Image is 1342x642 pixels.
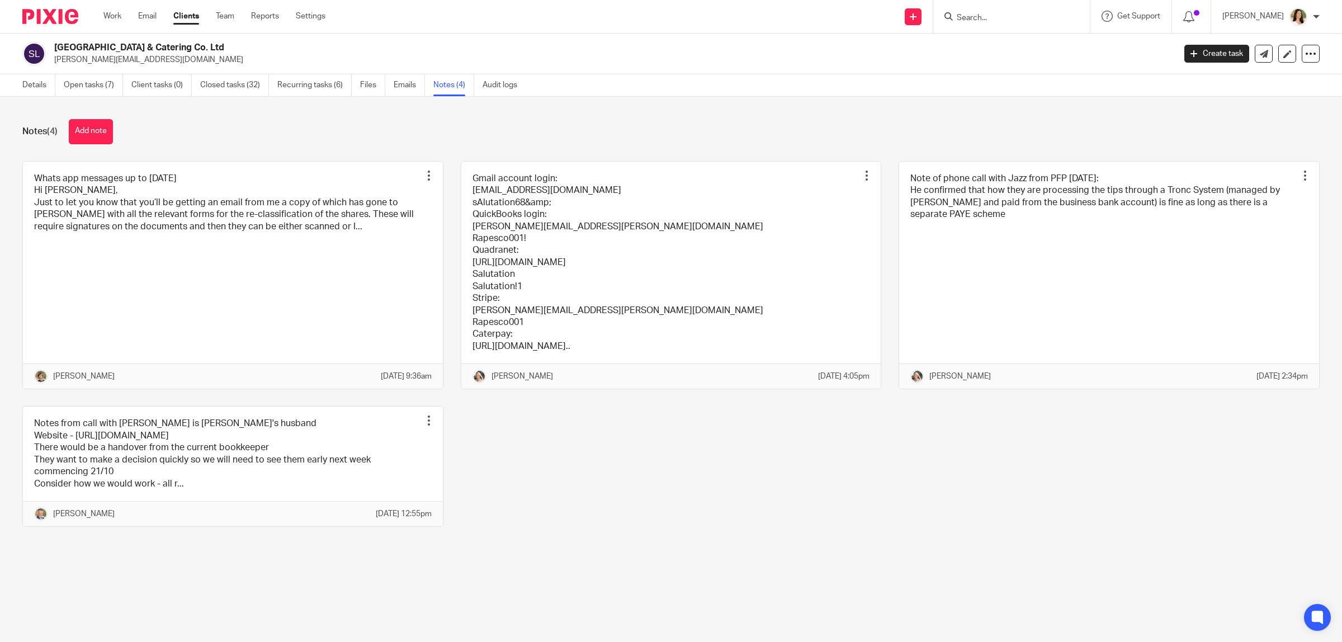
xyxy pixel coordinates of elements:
[472,370,486,383] img: High%20Res%20Andrew%20Price%20Accountants_Poppy%20Jakes%20photography-1187-3.jpg
[394,74,425,96] a: Emails
[277,74,352,96] a: Recurring tasks (6)
[381,371,432,382] p: [DATE] 9:36am
[1256,371,1308,382] p: [DATE] 2:34pm
[53,508,115,520] p: [PERSON_NAME]
[103,11,121,22] a: Work
[483,74,526,96] a: Audit logs
[69,119,113,144] button: Add note
[54,54,1168,65] p: [PERSON_NAME][EMAIL_ADDRESS][DOMAIN_NAME]
[492,371,553,382] p: [PERSON_NAME]
[910,370,924,383] img: High%20Res%20Andrew%20Price%20Accountants_Poppy%20Jakes%20photography-1187-3.jpg
[34,370,48,383] img: High%20Res%20Andrew%20Price%20Accountants_Poppy%20Jakes%20photography-1142.jpg
[360,74,385,96] a: Files
[251,11,279,22] a: Reports
[296,11,325,22] a: Settings
[22,74,55,96] a: Details
[956,13,1056,23] input: Search
[376,508,432,520] p: [DATE] 12:55pm
[34,507,48,521] img: High%20Res%20Andrew%20Price%20Accountants_Poppy%20Jakes%20photography-1109.jpg
[138,11,157,22] a: Email
[216,11,234,22] a: Team
[200,74,269,96] a: Closed tasks (32)
[433,74,474,96] a: Notes (4)
[929,371,991,382] p: [PERSON_NAME]
[22,126,58,138] h1: Notes
[53,371,115,382] p: [PERSON_NAME]
[131,74,192,96] a: Client tasks (0)
[1289,8,1307,26] img: High%20Res%20Andrew%20Price%20Accountants_Poppy%20Jakes%20photography-1153.jpg
[1117,12,1160,20] span: Get Support
[54,42,945,54] h2: [GEOGRAPHIC_DATA] & Catering Co. Ltd
[22,42,46,65] img: svg%3E
[1184,45,1249,63] a: Create task
[173,11,199,22] a: Clients
[64,74,123,96] a: Open tasks (7)
[22,9,78,24] img: Pixie
[1222,11,1284,22] p: [PERSON_NAME]
[47,127,58,136] span: (4)
[818,371,870,382] p: [DATE] 4:05pm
